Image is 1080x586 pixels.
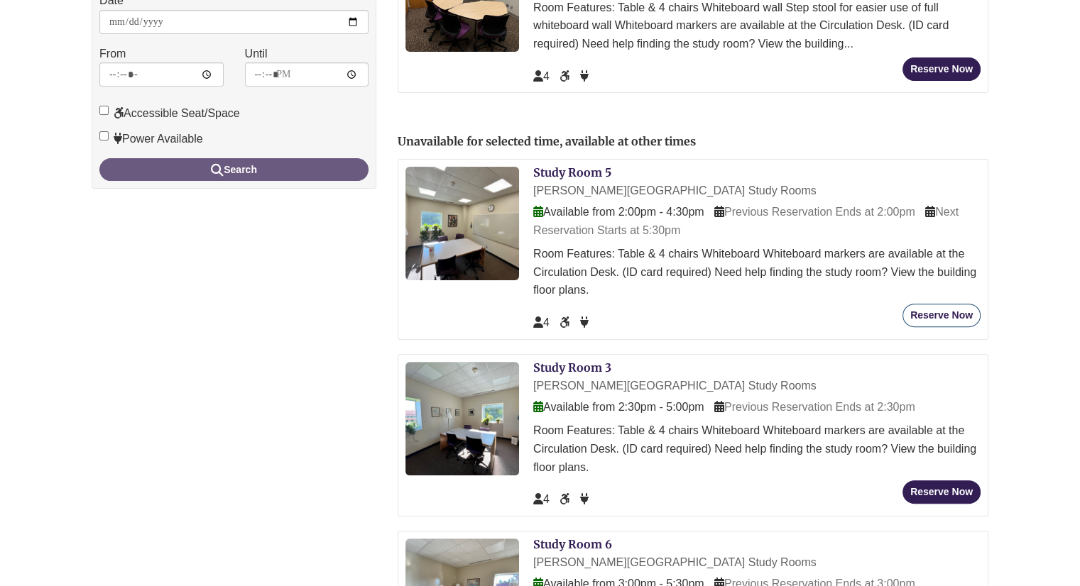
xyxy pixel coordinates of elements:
label: Accessible Seat/Space [99,104,240,123]
input: Power Available [99,131,109,140]
button: Reserve Now [902,480,981,504]
a: Study Room 6 [533,537,612,551]
span: Next Reservation Starts at 5:30pm [533,206,959,236]
span: Accessible Seat/Space [560,493,572,505]
input: Accessible Seat/Space [99,106,109,115]
span: Previous Reservation Ends at 2:30pm [714,401,915,413]
span: Accessible Seat/Space [560,70,572,82]
span: Power Available [580,316,589,328]
span: The capacity of this space [533,493,550,505]
div: Room Features: Table & 4 chairs Whiteboard Whiteboard markers are available at the Circulation De... [533,245,981,299]
label: From [99,45,126,63]
button: Search [99,158,369,181]
label: Power Available [99,130,203,148]
div: [PERSON_NAME][GEOGRAPHIC_DATA] Study Rooms [533,377,981,395]
button: Reserve Now [902,304,981,327]
span: Power Available [580,493,589,505]
span: The capacity of this space [533,70,550,82]
img: Study Room 3 [405,362,519,475]
div: [PERSON_NAME][GEOGRAPHIC_DATA] Study Rooms [533,182,981,200]
button: Reserve Now [902,57,981,81]
a: Study Room 3 [533,360,611,375]
span: Available from 2:30pm - 5:00pm [533,401,704,413]
img: Study Room 5 [405,167,519,280]
span: Power Available [580,70,589,82]
span: Previous Reservation Ends at 2:00pm [714,206,915,218]
span: Accessible Seat/Space [560,316,572,328]
div: Room Features: Table & 4 chairs Whiteboard Whiteboard markers are available at the Circulation De... [533,421,981,476]
span: The capacity of this space [533,316,550,328]
span: Available from 2:00pm - 4:30pm [533,206,704,218]
label: Until [245,45,268,63]
div: [PERSON_NAME][GEOGRAPHIC_DATA] Study Rooms [533,553,981,572]
h2: Unavailable for selected time, available at other times [398,136,988,148]
a: Study Room 5 [533,165,611,179]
